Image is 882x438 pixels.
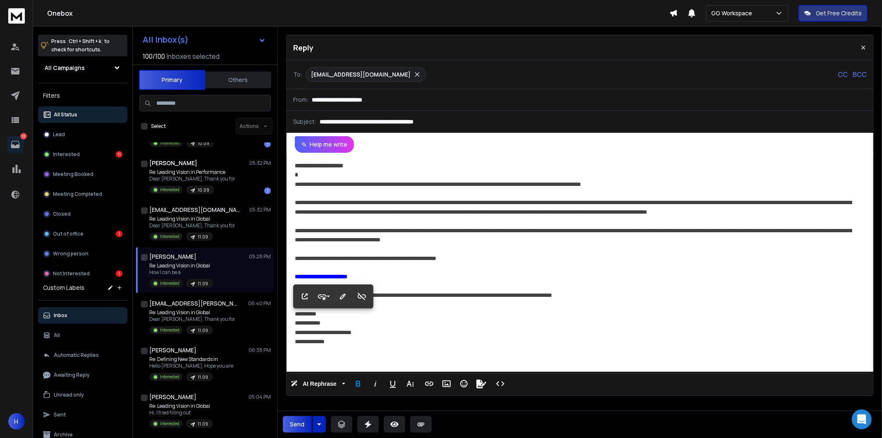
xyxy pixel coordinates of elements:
[38,245,127,262] button: Wrong person
[38,347,127,363] button: Automatic Replies
[149,169,235,176] p: Re: Leading Vision in Performance
[264,141,271,147] div: 1
[54,111,77,118] p: All Status
[149,309,235,316] p: Re: Leading Vision in Global
[54,332,60,339] p: All
[249,253,271,260] p: 05:28 PM
[798,5,868,22] button: Get Free Credits
[8,413,25,430] button: H
[350,375,366,392] button: Bold (Ctrl+B)
[38,166,127,183] button: Meeting Booked
[116,151,122,158] div: 11
[198,327,208,334] p: 11.09
[149,356,233,363] p: Re: Defining New Standards in
[38,307,127,324] button: Inbox
[293,42,313,53] p: Reply
[160,187,179,193] p: Interested
[43,284,84,292] h3: Custom Labels
[205,71,271,89] button: Others
[198,187,209,193] p: 10.09
[198,234,208,240] p: 11.09
[53,270,90,277] p: Not Interested
[54,431,73,438] p: Archive
[160,327,179,333] p: Interested
[149,253,196,261] h1: [PERSON_NAME]
[53,131,65,138] p: Lead
[38,226,127,242] button: Out of office1
[53,151,80,158] p: Interested
[249,347,271,354] p: 06:38 PM
[149,222,235,229] p: Dear [PERSON_NAME], Thank you for
[838,70,848,79] p: CC
[198,421,208,427] p: 11.09
[711,9,755,17] p: GG Workspace
[198,374,208,380] p: 11.09
[54,312,67,319] p: Inbox
[149,206,240,214] h1: [EMAIL_ADDRESS][DOMAIN_NAME]
[853,70,867,79] p: BCC
[283,416,312,433] button: Send
[38,126,127,143] button: Lead
[149,393,196,401] h1: [PERSON_NAME]
[301,380,338,387] span: AI Rephrase
[53,231,84,237] p: Out of office
[51,37,110,54] p: Press to check for shortcuts.
[149,262,213,269] p: Re: Leading Vision in Global
[160,280,179,286] p: Interested
[143,36,189,44] h1: All Inbox(s)
[264,188,271,194] div: 1
[149,346,196,354] h1: [PERSON_NAME]
[38,265,127,282] button: Not Interested1
[293,96,308,104] p: From:
[149,159,197,167] h1: [PERSON_NAME]
[816,9,862,17] p: Get Free Credits
[473,375,489,392] button: Signature
[289,375,347,392] button: AI Rephrase
[295,136,354,153] button: Help me write
[311,70,411,79] p: [EMAIL_ADDRESS][DOMAIN_NAME]
[38,186,127,202] button: Meeting Completed
[53,171,93,178] p: Meeting Booked
[335,288,351,305] button: Edit Link
[385,375,401,392] button: Underline (Ctrl+U)
[38,146,127,163] button: Interested11
[149,363,233,369] p: Hello [PERSON_NAME], Hope you are
[249,207,271,213] p: 05:32 PM
[45,64,85,72] h1: All Campaigns
[136,31,272,48] button: All Inbox(s)
[149,216,235,222] p: Re: Leading Vision in Global
[198,281,208,287] p: 11.09
[54,412,66,418] p: Sent
[354,288,370,305] button: Unlink
[54,392,84,398] p: Unread only
[852,409,872,429] div: Open Intercom Messenger
[149,299,240,308] h1: [EMAIL_ADDRESS][PERSON_NAME][DOMAIN_NAME]
[54,352,99,359] p: Automatic Replies
[47,8,669,18] h1: Onebox
[116,231,122,237] div: 1
[53,211,71,217] p: Closed
[20,133,27,140] p: 13
[53,250,88,257] p: Wrong person
[149,176,235,182] p: Dear [PERSON_NAME], Thank you for
[67,36,103,46] span: Ctrl + Shift + k
[316,288,332,305] button: Style
[53,191,102,197] p: Meeting Completed
[167,51,220,61] h3: Inboxes selected
[439,375,454,392] button: Insert Image (Ctrl+P)
[368,375,383,392] button: Italic (Ctrl+I)
[7,136,24,153] a: 13
[54,372,90,378] p: Awaiting Reply
[293,118,316,126] p: Subject:
[249,394,271,400] p: 05:04 PM
[116,270,122,277] div: 1
[149,269,213,276] p: How I can be a
[160,374,179,380] p: Interested
[38,60,127,76] button: All Campaigns
[139,70,205,90] button: Primary
[160,421,179,427] p: Interested
[149,403,213,409] p: Re: Leading Vision in Global
[293,70,302,79] p: To:
[38,387,127,403] button: Unread only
